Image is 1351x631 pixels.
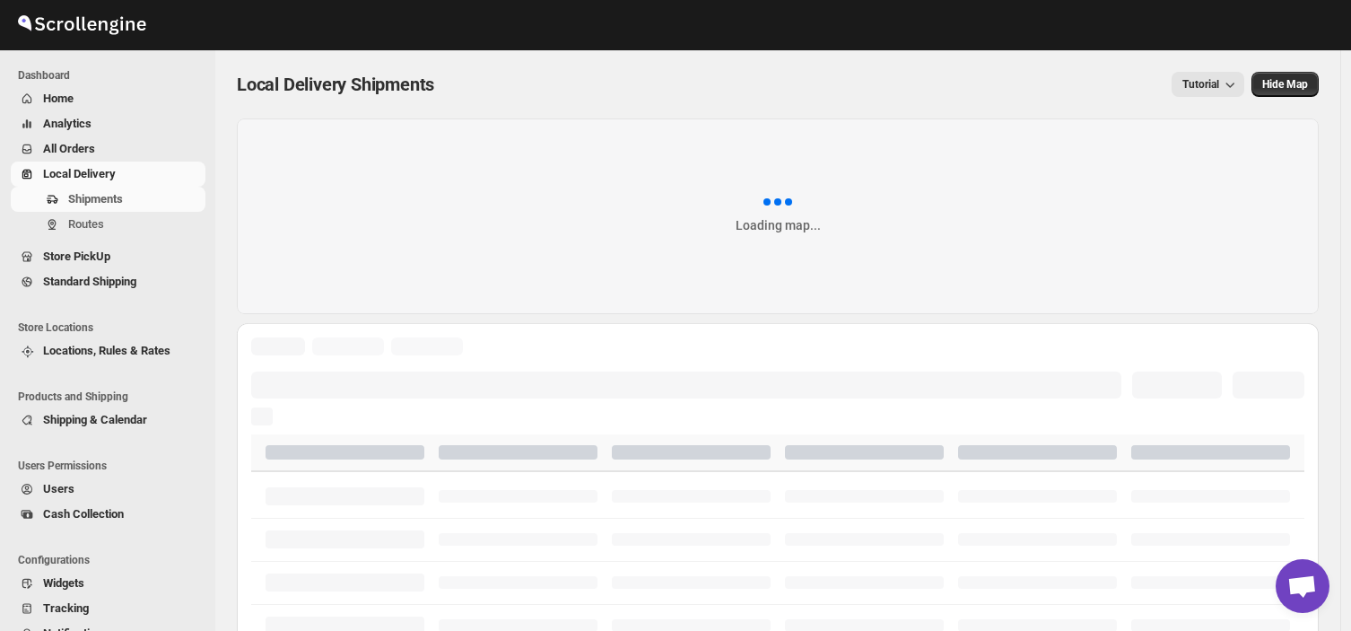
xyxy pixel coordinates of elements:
span: Shipping & Calendar [43,413,147,426]
span: Local Delivery Shipments [237,74,434,95]
button: Routes [11,212,205,237]
span: Cash Collection [43,507,124,521]
button: Map action label [1251,72,1319,97]
button: Home [11,86,205,111]
button: Users [11,477,205,502]
span: Tutorial [1182,78,1219,91]
span: Locations, Rules & Rates [43,344,170,357]
span: Configurations [18,553,206,567]
button: Tutorial [1172,72,1244,97]
span: Tracking [43,601,89,615]
span: Local Delivery [43,167,116,180]
button: Tracking [11,596,205,621]
button: Shipments [11,187,205,212]
span: All Orders [43,142,95,155]
span: Routes [68,217,104,231]
span: Shipments [68,192,123,206]
a: Open chat [1276,559,1329,613]
span: Hide Map [1262,77,1308,92]
span: Dashboard [18,68,206,83]
span: Products and Shipping [18,390,206,404]
span: Standard Shipping [43,275,136,288]
button: Locations, Rules & Rates [11,338,205,364]
span: Users Permissions [18,459,206,473]
button: Shipping & Calendar [11,408,205,433]
button: Analytics [11,111,205,136]
span: Store Locations [18,320,206,335]
div: Loading map... [736,216,821,234]
span: Home [43,92,74,105]
span: Users [43,482,74,495]
span: Widgets [43,576,84,590]
button: All Orders [11,136,205,162]
button: Widgets [11,571,205,596]
button: Cash Collection [11,502,205,527]
span: Analytics [43,117,92,130]
span: Store PickUp [43,250,110,263]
